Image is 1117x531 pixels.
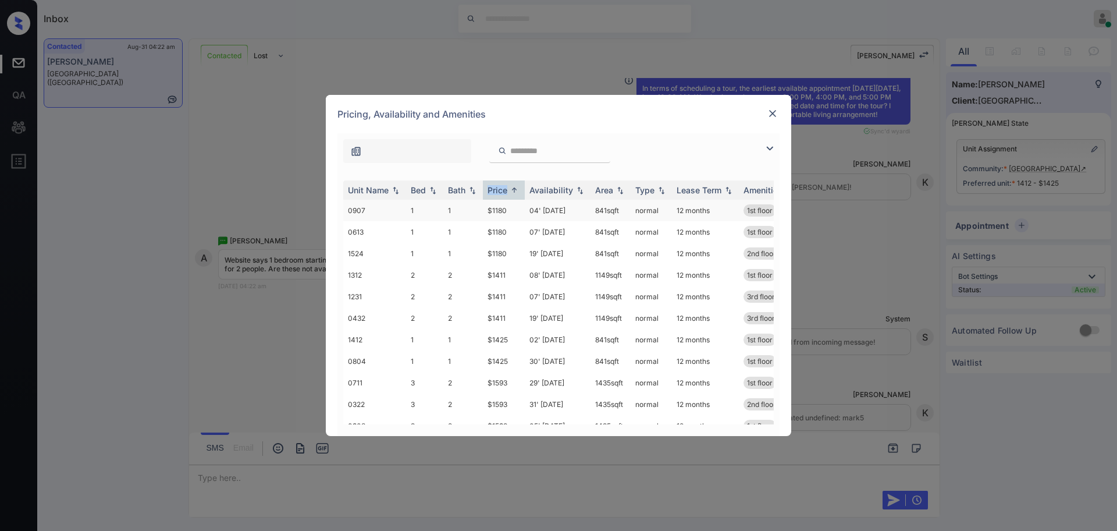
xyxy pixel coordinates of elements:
td: 1149 sqft [590,307,631,329]
span: 3rd floor [747,292,775,301]
span: 1st floor [747,271,773,279]
td: 841 sqft [590,351,631,372]
td: 1231 [343,286,406,307]
td: $1593 [483,372,525,394]
span: 1st floor [747,357,773,366]
td: $1180 [483,221,525,243]
td: 1 [443,200,483,221]
td: $1425 [483,351,525,372]
div: Area [595,185,613,195]
span: 1st floor [747,378,773,387]
td: 1 [406,200,443,221]
td: 19' [DATE] [525,307,590,329]
td: 3 [406,415,443,437]
div: Lease Term [677,185,721,195]
td: 841 sqft [590,243,631,264]
td: 12 months [672,286,739,307]
td: 1524 [343,243,406,264]
td: 31' [DATE] [525,394,590,415]
div: Bath [448,185,465,195]
td: $1593 [483,415,525,437]
div: Price [488,185,507,195]
td: 1 [443,243,483,264]
td: 2 [443,264,483,286]
td: 2 [443,286,483,307]
img: sorting [656,186,667,194]
td: 1435 sqft [590,394,631,415]
td: 2 [443,415,483,437]
td: $1593 [483,394,525,415]
td: normal [631,307,672,329]
td: 841 sqft [590,221,631,243]
td: $1411 [483,307,525,329]
span: 2nd floor [747,400,776,409]
td: 12 months [672,351,739,372]
span: 1st floor [747,206,773,215]
td: 1 [406,243,443,264]
td: 12 months [672,329,739,351]
td: 12 months [672,264,739,286]
span: 1st floor [747,335,773,344]
td: 1149 sqft [590,264,631,286]
td: $1411 [483,264,525,286]
td: normal [631,200,672,221]
img: sorting [614,186,626,194]
td: 12 months [672,307,739,329]
td: normal [631,415,672,437]
td: 2 [443,372,483,394]
td: 1 [443,329,483,351]
img: close [767,108,778,119]
td: 0432 [343,307,406,329]
td: 1312 [343,264,406,286]
img: sorting [508,186,520,194]
td: 2 [443,394,483,415]
td: 1412 [343,329,406,351]
td: 1435 sqft [590,372,631,394]
img: sorting [427,186,439,194]
td: 07' [DATE] [525,286,590,307]
div: Availability [529,185,573,195]
td: 841 sqft [590,329,631,351]
td: 29' [DATE] [525,372,590,394]
td: 1 [406,351,443,372]
td: 2 [406,307,443,329]
td: $1425 [483,329,525,351]
td: 08' [DATE] [525,264,590,286]
td: 30' [DATE] [525,351,590,372]
td: 1 [406,221,443,243]
td: normal [631,351,672,372]
td: 1 [443,351,483,372]
div: Pricing, Availability and Amenities [326,95,791,133]
td: 0613 [343,221,406,243]
td: $1180 [483,200,525,221]
td: 12 months [672,243,739,264]
td: normal [631,286,672,307]
td: 1 [443,221,483,243]
td: 2 [443,307,483,329]
img: sorting [467,186,478,194]
td: normal [631,329,672,351]
div: Type [635,185,654,195]
td: 2 [406,286,443,307]
td: 1 [406,329,443,351]
td: 12 months [672,394,739,415]
td: 05' [DATE] [525,415,590,437]
div: Unit Name [348,185,389,195]
td: 04' [DATE] [525,200,590,221]
td: 12 months [672,221,739,243]
img: sorting [574,186,586,194]
td: 3 [406,394,443,415]
img: sorting [390,186,401,194]
td: normal [631,243,672,264]
td: 1149 sqft [590,286,631,307]
div: Bed [411,185,426,195]
td: 841 sqft [590,200,631,221]
td: 12 months [672,372,739,394]
td: normal [631,264,672,286]
td: $1411 [483,286,525,307]
img: icon-zuma [350,146,362,157]
img: icon-zuma [498,146,507,156]
img: sorting [723,186,734,194]
td: 0711 [343,372,406,394]
td: $1180 [483,243,525,264]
